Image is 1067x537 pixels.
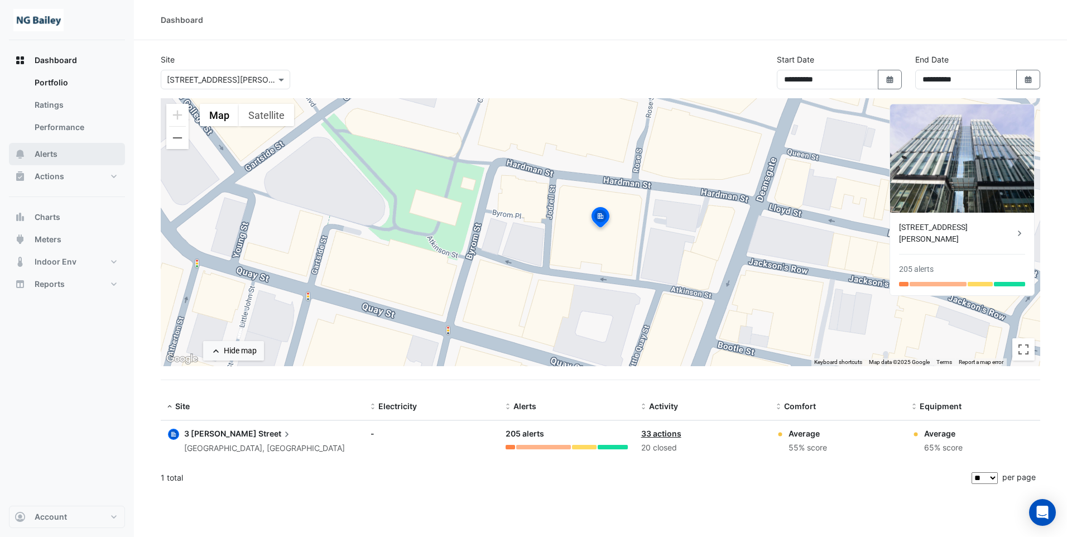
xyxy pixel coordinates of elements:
[9,251,125,273] button: Indoor Env
[15,55,26,66] app-icon: Dashboard
[920,401,962,411] span: Equipment
[869,359,930,365] span: Map data ©2025 Google
[161,54,175,65] label: Site
[915,54,949,65] label: End Date
[641,429,681,438] a: 33 actions
[239,104,294,126] button: Show satellite imagery
[649,401,678,411] span: Activity
[35,212,60,223] span: Charts
[15,212,26,223] app-icon: Charts
[175,401,190,411] span: Site
[35,234,61,245] span: Meters
[35,148,57,160] span: Alerts
[15,171,26,182] app-icon: Actions
[164,352,200,366] a: Open this area in Google Maps (opens a new window)
[777,54,814,65] label: Start Date
[506,428,627,440] div: 205 alerts
[378,401,417,411] span: Electricity
[203,341,264,361] button: Hide map
[1002,472,1036,482] span: per page
[161,464,969,492] div: 1 total
[814,358,862,366] button: Keyboard shortcuts
[35,511,67,522] span: Account
[890,104,1034,213] img: 3 Hardman Street
[15,279,26,290] app-icon: Reports
[1023,75,1034,84] fa-icon: Select Date
[9,165,125,188] button: Actions
[200,104,239,126] button: Show street map
[35,171,64,182] span: Actions
[9,49,125,71] button: Dashboard
[161,14,203,26] div: Dashboard
[588,205,613,232] img: site-pin-selected.svg
[26,94,125,116] a: Ratings
[184,429,257,438] span: 3 [PERSON_NAME]
[166,104,189,126] button: Zoom in
[184,442,345,455] div: [GEOGRAPHIC_DATA], [GEOGRAPHIC_DATA]
[9,206,125,228] button: Charts
[35,55,77,66] span: Dashboard
[959,359,1003,365] a: Report a map error
[641,442,763,454] div: 20 closed
[15,148,26,160] app-icon: Alerts
[789,442,827,454] div: 55% score
[35,256,76,267] span: Indoor Env
[924,442,963,454] div: 65% score
[35,279,65,290] span: Reports
[371,428,492,439] div: -
[224,345,257,357] div: Hide map
[1029,499,1056,526] div: Open Intercom Messenger
[26,116,125,138] a: Performance
[9,143,125,165] button: Alerts
[15,256,26,267] app-icon: Indoor Env
[789,428,827,439] div: Average
[26,71,125,94] a: Portfolio
[9,506,125,528] button: Account
[9,228,125,251] button: Meters
[899,263,934,275] div: 205 alerts
[899,222,1014,245] div: [STREET_ADDRESS][PERSON_NAME]
[1012,338,1035,361] button: Toggle fullscreen view
[164,352,200,366] img: Google
[166,127,189,149] button: Zoom out
[784,401,816,411] span: Comfort
[15,234,26,245] app-icon: Meters
[13,9,64,31] img: Company Logo
[924,428,963,439] div: Average
[885,75,895,84] fa-icon: Select Date
[9,71,125,143] div: Dashboard
[9,273,125,295] button: Reports
[513,401,536,411] span: Alerts
[258,428,292,440] span: Street
[936,359,952,365] a: Terms (opens in new tab)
